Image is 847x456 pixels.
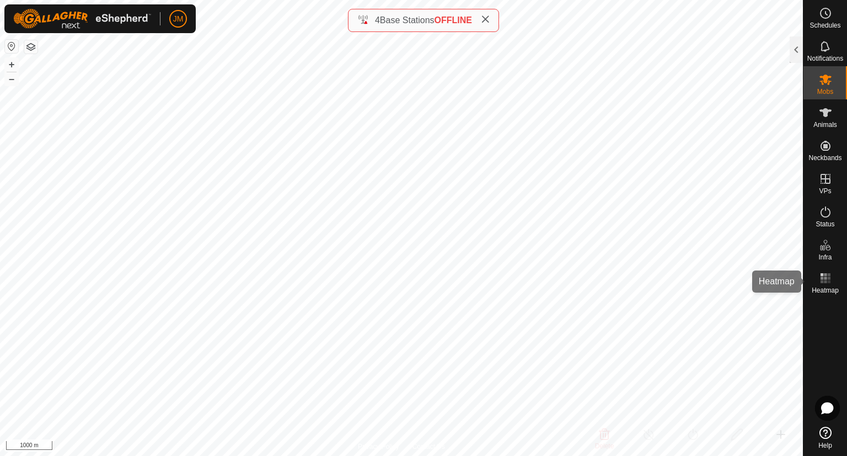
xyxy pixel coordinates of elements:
span: Mobs [817,88,833,95]
a: Help [803,422,847,453]
span: VPs [819,188,831,194]
a: Privacy Policy [358,442,399,452]
span: Schedules [810,22,840,29]
span: Heatmap [812,287,839,294]
button: Reset Map [5,40,18,53]
span: Neckbands [808,155,841,161]
span: Notifications [807,55,843,62]
span: 4 [375,15,380,25]
img: Gallagher Logo [13,9,151,29]
span: Status [816,221,834,227]
span: Animals [813,121,837,128]
a: Contact Us [412,442,445,452]
span: Help [818,442,832,449]
span: Infra [818,254,832,261]
button: + [5,58,18,71]
button: – [5,72,18,86]
span: OFFLINE [435,15,472,25]
span: JM [173,13,184,25]
span: Base Stations [380,15,435,25]
button: Map Layers [24,40,37,54]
